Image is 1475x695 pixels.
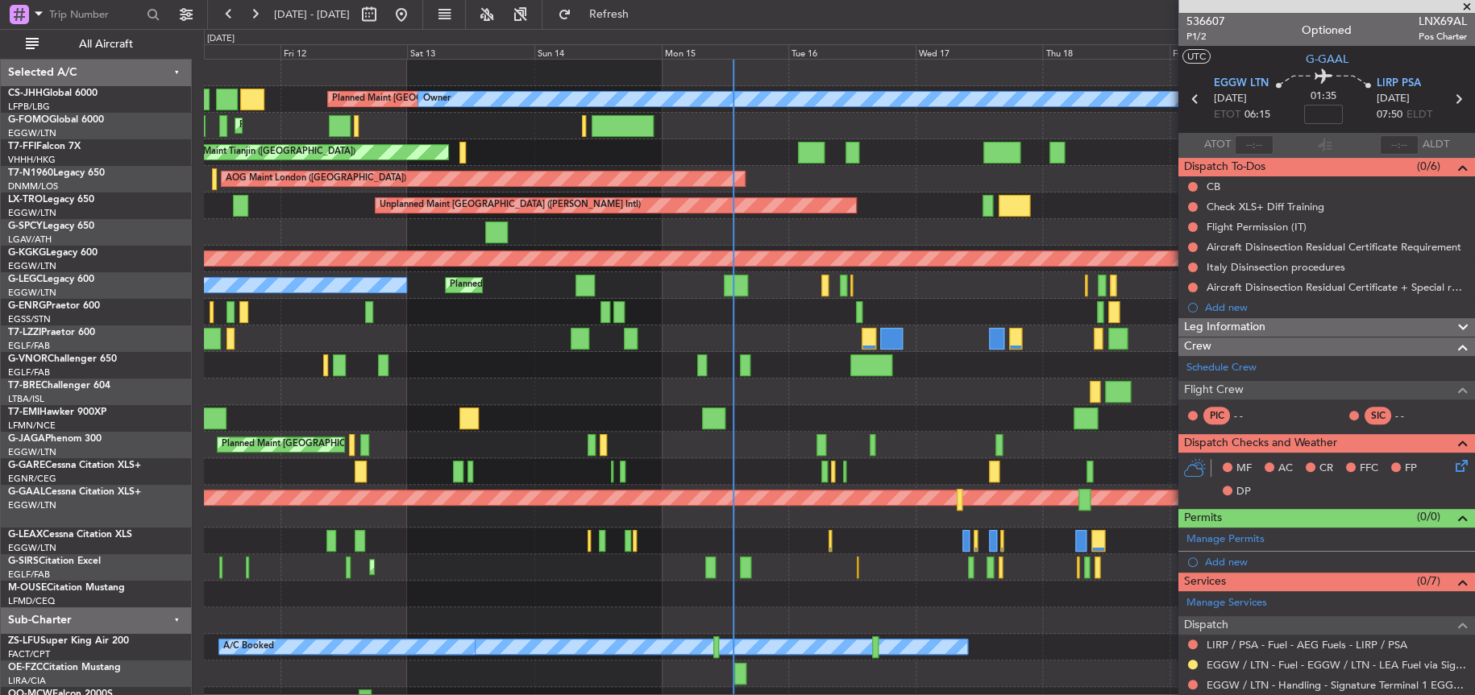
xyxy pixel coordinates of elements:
[8,195,94,205] a: LX-TROLegacy 650
[8,115,49,125] span: G-FOMO
[1184,318,1265,337] span: Leg Information
[1184,337,1211,356] span: Crew
[8,248,98,258] a: G-KGKGLegacy 600
[8,328,95,337] a: T7-LZZIPraetor 600
[1311,89,1336,105] span: 01:35
[8,154,56,166] a: VHHH/HKG
[8,556,39,566] span: G-SIRS
[1405,461,1417,477] span: FP
[1419,30,1467,43] span: Pos Charter
[422,87,450,111] div: Owner
[8,207,56,219] a: EGGW/LTN
[1236,461,1252,477] span: MF
[280,44,408,59] div: Fri 12
[42,39,170,50] span: All Aircraft
[8,393,44,405] a: LTBA/ISL
[8,461,45,470] span: G-GARE
[1184,381,1244,399] span: Flight Crew
[8,115,104,125] a: G-FOMOGlobal 6000
[8,407,106,417] a: T7-EMIHawker 900XP
[8,381,110,391] a: T7-BREChallenger 604
[8,499,56,511] a: EGGW/LTN
[8,221,43,231] span: G-SPCY
[49,2,142,27] input: Trip Number
[534,44,662,59] div: Sun 14
[1419,13,1467,30] span: LNX69AL
[8,407,39,417] span: T7-EMI
[1207,240,1461,254] div: Aircraft Disinsection Residual Certificate Requirement
[1244,107,1270,123] span: 06:15
[8,542,56,554] a: EGGW/LTN
[8,313,51,325] a: EGSS/STN
[8,354,48,364] span: G-VNOR
[8,663,43,672] span: OE-FZC
[1186,13,1225,30] span: 536607
[1186,532,1265,548] a: Manage Permits
[1184,434,1337,453] span: Dispatch Checks and Weather
[8,636,129,646] a: ZS-LFUSuper King Air 200
[1234,408,1270,423] div: - -
[1207,638,1407,652] a: LIRP / PSA - Fuel - AEG Fuels - LIRP / PSA
[1184,158,1265,176] span: Dispatch To-Dos
[1207,200,1324,213] div: Check XLS+ Diff Training
[8,569,50,581] a: EGLF/FAB
[1360,461,1378,477] span: FFC
[1186,360,1257,376] a: Schedule Crew
[8,221,94,231] a: G-SPCYLegacy 650
[18,31,175,57] button: All Aircraft
[8,287,56,299] a: EGGW/LTN
[1417,158,1440,175] span: (0/6)
[374,555,628,579] div: Planned Maint [GEOGRAPHIC_DATA] ([GEOGRAPHIC_DATA])
[1207,658,1467,672] a: EGGW / LTN - Fuel - EGGW / LTN - LEA Fuel via Signature in EGGW
[8,301,100,311] a: G-ENRGPraetor 600
[1417,573,1440,590] span: (0/7)
[575,9,642,20] span: Refresh
[8,473,56,485] a: EGNR/CEG
[1207,678,1467,692] a: EGGW / LTN - Handling - Signature Terminal 1 EGGW / LTN
[8,142,81,151] a: T7-FFIFalcon 7X
[223,635,274,659] div: A/C Booked
[1203,407,1230,424] div: PIC
[1214,91,1247,107] span: [DATE]
[1207,260,1345,274] div: Italy Disinsection procedures
[1306,51,1348,68] span: G-GAAL
[8,275,43,284] span: G-LEGC
[916,44,1043,59] div: Wed 17
[1182,49,1211,64] button: UTC
[8,101,50,113] a: LFPB/LBG
[1423,137,1449,153] span: ALDT
[1186,595,1267,611] a: Manage Services
[1278,461,1293,477] span: AC
[8,142,36,151] span: T7-FFI
[8,530,132,540] a: G-LEAXCessna Citation XLS
[380,193,641,217] div: Unplanned Maint [GEOGRAPHIC_DATA] ([PERSON_NAME] Intl)
[8,420,56,432] a: LFMN/NCE
[8,636,40,646] span: ZS-LFU
[8,434,45,444] span: G-JAGA
[1319,461,1333,477] span: CR
[1184,616,1228,635] span: Dispatch
[8,127,56,139] a: EGGW/LTN
[1365,407,1391,424] div: SIC
[8,366,50,379] a: EGLF/FAB
[8,89,43,98] span: CS-JHH
[407,44,534,59] div: Sat 13
[8,434,102,444] a: G-JAGAPhenom 300
[1377,107,1402,123] span: 07:50
[1236,484,1251,500] span: DP
[450,273,704,297] div: Planned Maint [GEOGRAPHIC_DATA] ([GEOGRAPHIC_DATA])
[8,583,125,593] a: M-OUSECitation Mustang
[8,168,105,178] a: T7-N1960Legacy 650
[1214,76,1269,92] span: EGGW LTN
[1170,44,1297,59] div: Fri 19
[1207,220,1307,234] div: Flight Permission (IT)
[8,663,121,672] a: OE-FZCCitation Mustang
[8,195,43,205] span: LX-TRO
[8,234,52,246] a: LGAV/ATH
[153,44,280,59] div: Thu 11
[1205,300,1467,314] div: Add new
[551,2,647,27] button: Refresh
[168,140,355,164] div: Planned Maint Tianjin ([GEOGRAPHIC_DATA])
[662,44,789,59] div: Mon 15
[1302,22,1352,39] div: Optioned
